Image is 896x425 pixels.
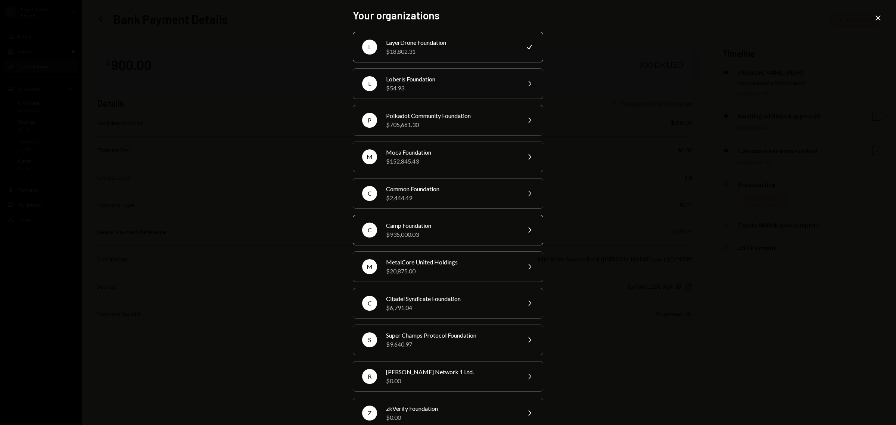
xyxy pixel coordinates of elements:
[362,259,377,274] div: M
[362,40,377,55] div: L
[386,38,516,47] div: LayerDrone Foundation
[386,157,516,166] div: $152,845.43
[386,267,516,276] div: $20,875.00
[386,294,516,303] div: Citadel Syndicate Foundation
[362,369,377,384] div: R
[362,149,377,164] div: M
[362,76,377,91] div: L
[386,193,516,202] div: $2,444.49
[353,288,543,319] button: CCitadel Syndicate Foundation$6,791.04
[353,215,543,245] button: CCamp Foundation$935,000.03
[386,331,516,340] div: Super Champs Protocol Foundation
[386,367,516,376] div: [PERSON_NAME] Network 1 Ltd.
[386,404,516,413] div: zkVerify Foundation
[386,376,516,385] div: $0.00
[386,120,516,129] div: $705,661.30
[386,413,516,422] div: $0.00
[362,406,377,421] div: Z
[386,230,516,239] div: $935,000.03
[386,340,516,349] div: $9,640.97
[386,221,516,230] div: Camp Foundation
[386,75,516,84] div: Loberis Foundation
[362,332,377,347] div: S
[362,223,377,238] div: C
[353,325,543,355] button: SSuper Champs Protocol Foundation$9,640.97
[386,258,516,267] div: MetalCore United Holdings
[353,178,543,209] button: CCommon Foundation$2,444.49
[362,296,377,311] div: C
[386,84,516,93] div: $54.93
[386,303,516,312] div: $6,791.04
[386,184,516,193] div: Common Foundation
[362,186,377,201] div: C
[353,68,543,99] button: LLoberis Foundation$54.93
[353,105,543,136] button: PPolkadot Community Foundation$705,661.30
[353,32,543,62] button: LLayerDrone Foundation$18,802.31
[353,8,543,23] h2: Your organizations
[386,47,516,56] div: $18,802.31
[353,142,543,172] button: MMoca Foundation$152,845.43
[353,251,543,282] button: MMetalCore United Holdings$20,875.00
[386,111,516,120] div: Polkadot Community Foundation
[353,361,543,392] button: R[PERSON_NAME] Network 1 Ltd.$0.00
[362,113,377,128] div: P
[386,148,516,157] div: Moca Foundation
